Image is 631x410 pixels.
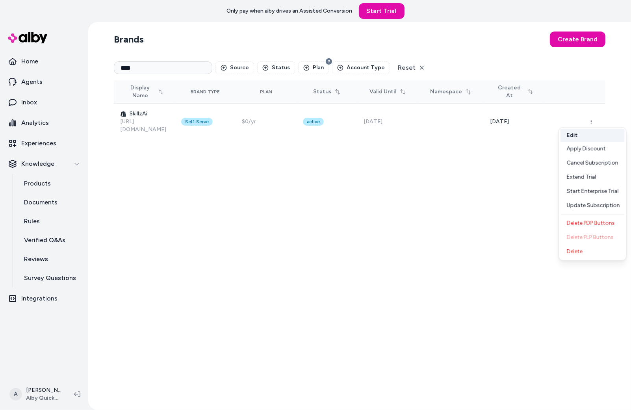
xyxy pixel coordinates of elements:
[21,57,38,66] p: Home
[490,118,509,125] span: [DATE]
[24,198,58,207] p: Documents
[21,118,49,128] p: Analytics
[16,250,85,269] a: Reviews
[26,386,61,394] p: [PERSON_NAME]
[308,85,345,99] button: Status
[21,98,37,107] p: Inbox
[3,113,85,132] a: Analytics
[257,61,295,74] button: Status
[16,231,85,250] a: Verified Q&As
[3,289,85,308] a: Integrations
[120,81,169,103] button: Display Name
[120,110,169,118] h3: SkillzAi
[560,142,625,156] div: Apply Discount
[24,217,40,226] p: Rules
[3,72,85,91] a: Agents
[16,174,85,193] a: Products
[16,193,85,212] a: Documents
[393,61,430,74] button: Reset
[560,216,625,230] div: Delete PDP Buttons
[8,32,47,43] img: alby Logo
[120,118,166,133] a: [URL][DOMAIN_NAME]
[181,118,213,126] div: Self-Serve
[560,129,625,142] button: Edit
[191,89,220,95] div: Brand Type
[242,118,290,126] div: $0/yr
[3,52,85,71] a: Home
[298,61,329,74] button: Plan
[303,118,324,126] div: active
[215,61,254,74] button: Source
[3,93,85,112] a: Inbox
[560,170,625,184] div: Extend Trial
[560,245,625,259] div: Delete
[560,199,625,213] div: Update Subscription
[3,134,85,153] a: Experiences
[364,118,412,126] div: [DATE]
[3,154,85,173] button: Knowledge
[9,388,22,401] span: A
[5,382,68,407] button: A[PERSON_NAME]Alby QuickStart Store
[114,33,144,46] h2: Brands
[560,184,625,199] div: Start Enterprise Trial
[227,7,353,15] p: Only pay when alby drives an Assisted Conversion
[24,236,65,245] p: Verified Q&As
[21,77,43,87] p: Agents
[16,212,85,231] a: Rules
[26,394,61,402] span: Alby QuickStart Store
[425,85,476,99] button: Namespace
[21,139,56,148] p: Experiences
[359,3,405,19] a: Start Trial
[365,85,411,99] button: Valid Until
[21,159,54,169] p: Knowledge
[332,61,390,74] button: Account Type
[24,273,76,283] p: Survey Questions
[24,179,51,188] p: Products
[24,254,48,264] p: Reviews
[560,156,625,170] div: Cancel Subscription
[16,269,85,288] a: Survey Questions
[242,89,290,95] div: Plan
[490,81,538,103] button: Created At
[550,32,605,47] button: Create Brand
[21,294,58,303] p: Integrations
